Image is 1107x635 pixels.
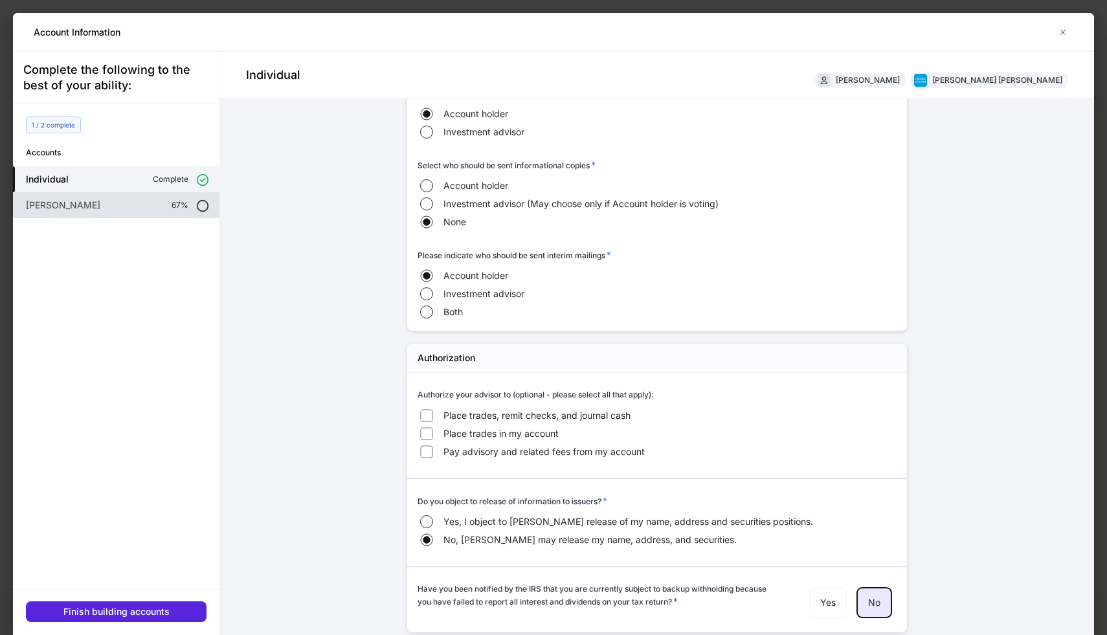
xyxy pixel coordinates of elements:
[418,388,654,401] h6: Authorize your advisor to (optional - please select all that apply):
[443,409,631,422] span: Place trades, remit checks, and journal cash
[153,174,188,184] p: Complete
[443,287,524,300] span: Investment advisor
[13,192,219,218] a: [PERSON_NAME]67%
[246,67,300,83] h4: Individual
[26,117,81,133] div: 1 / 2 complete
[172,200,188,210] p: 67%
[443,179,508,192] span: Account holder
[443,427,559,440] span: Place trades in my account
[443,269,508,282] span: Account holder
[443,126,524,139] span: Investment advisor
[26,199,100,212] p: [PERSON_NAME]
[443,197,719,210] span: Investment advisor (May choose only if Account holder is voting)
[443,216,466,228] span: None
[914,74,927,87] img: charles-schwab-BFYFdbvS.png
[932,74,1062,86] div: [PERSON_NAME] [PERSON_NAME]
[418,159,596,172] h6: Select who should be sent informational copies
[418,495,607,507] h6: Do you object to release of information to issuers?
[418,351,475,364] h5: Authorization
[26,146,219,159] h6: Accounts
[26,601,207,622] button: Finish building accounts
[63,605,170,618] div: Finish building accounts
[26,173,69,186] h5: Individual
[443,515,813,528] span: Yes, I object to [PERSON_NAME] release of my name, address and securities positions.
[418,249,611,262] h6: Please indicate who should be sent interim mailings
[418,583,778,608] h6: Have you been notified by the IRS that you are currently subject to backup withholding because yo...
[443,306,463,318] span: Both
[443,107,508,120] span: Account holder
[443,445,645,458] span: Pay advisory and related fees from my account
[13,166,219,192] a: IndividualComplete
[443,533,737,546] span: No, [PERSON_NAME] may release my name, address, and securities.
[23,62,209,93] div: Complete the following to the best of your ability:
[836,74,900,86] div: [PERSON_NAME]
[34,26,120,39] h5: Account Information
